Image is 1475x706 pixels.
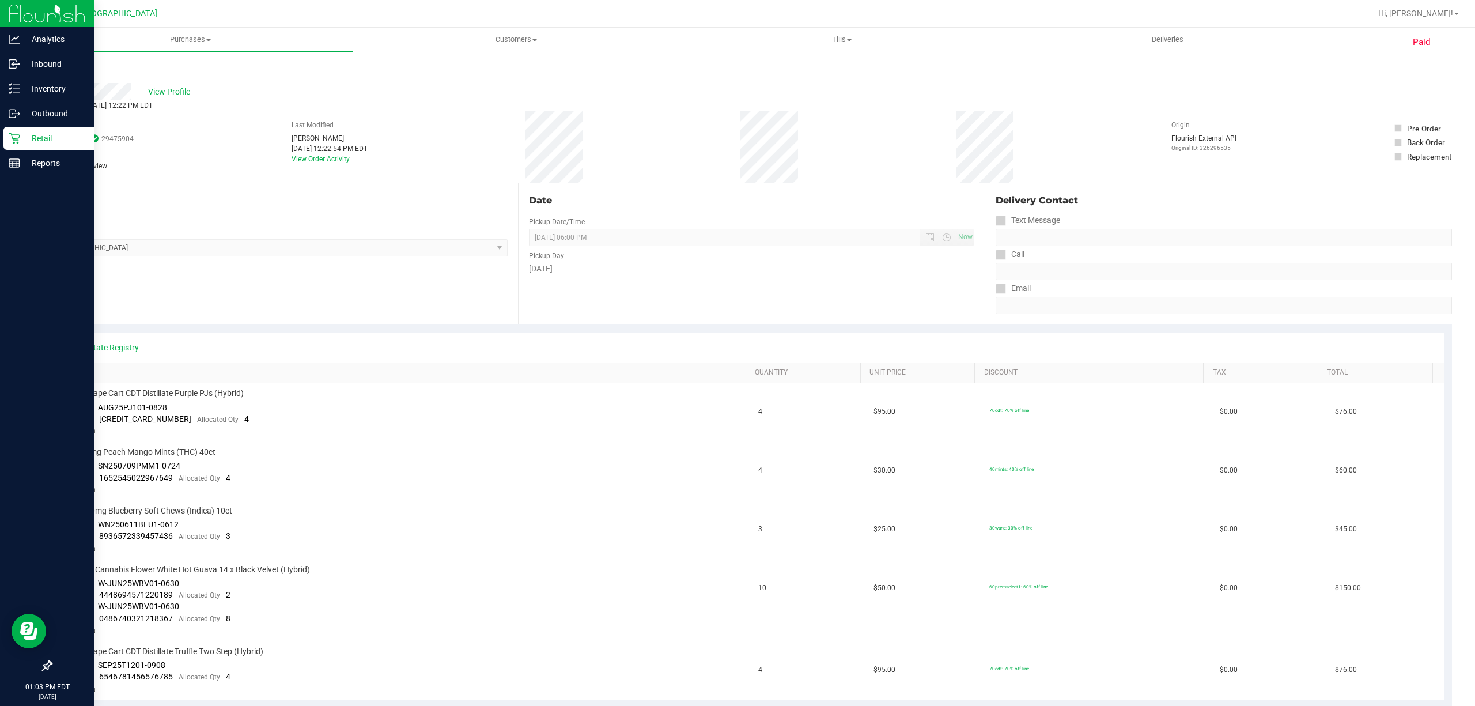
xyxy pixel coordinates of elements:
[98,660,165,670] span: SEP25T1201-0908
[996,280,1031,297] label: Email
[101,134,134,144] span: 29475904
[989,584,1048,590] span: 60premselect1: 60% off line
[873,465,895,476] span: $30.00
[68,368,742,377] a: SKU
[873,524,895,535] span: $25.00
[70,342,139,353] a: View State Registry
[758,524,762,535] span: 3
[292,155,350,163] a: View Order Activity
[1171,144,1236,152] p: Original ID: 326296535
[9,83,20,95] inline-svg: Inventory
[148,86,194,98] span: View Profile
[996,194,1452,207] div: Delivery Contact
[20,57,89,71] p: Inbound
[996,229,1452,246] input: Format: (999) 999-9999
[292,144,368,154] div: [DATE] 12:22:54 PM EDT
[996,263,1452,280] input: Format: (999) 999-9999
[1220,524,1238,535] span: $0.00
[679,35,1004,45] span: Tills
[9,157,20,169] inline-svg: Reports
[20,32,89,46] p: Analytics
[28,28,353,52] a: Purchases
[1220,406,1238,417] span: $0.00
[99,672,173,681] span: 6546781456576785
[90,133,99,144] span: In Sync
[1407,123,1441,134] div: Pre-Order
[66,564,310,575] span: FT 3.5g Cannabis Flower White Hot Guava 14 x Black Velvet (Hybrid)
[98,461,180,470] span: SN250709PMM1-0724
[226,473,230,482] span: 4
[1407,137,1445,148] div: Back Order
[244,414,249,424] span: 4
[28,35,353,45] span: Purchases
[1327,368,1428,377] a: Total
[66,447,215,458] span: HT 2.5mg Peach Mango Mints (THC) 40ct
[179,673,220,681] span: Allocated Qty
[226,614,230,623] span: 8
[197,416,239,424] span: Allocated Qty
[869,368,970,377] a: Unit Price
[529,263,975,275] div: [DATE]
[984,368,1200,377] a: Discount
[99,614,173,623] span: 0486740321218367
[353,28,679,52] a: Customers
[989,466,1034,472] span: 40mints: 40% off line
[9,33,20,45] inline-svg: Analytics
[99,473,173,482] span: 1652545022967649
[1335,406,1357,417] span: $76.00
[99,590,173,599] span: 4448694571220189
[9,133,20,144] inline-svg: Retail
[1171,133,1236,152] div: Flourish External API
[873,665,895,675] span: $95.00
[9,108,20,119] inline-svg: Outbound
[873,583,895,594] span: $50.00
[179,533,220,541] span: Allocated Qty
[292,133,368,144] div: [PERSON_NAME]
[179,474,220,482] span: Allocated Qty
[226,590,230,599] span: 2
[989,666,1029,671] span: 70cdt: 70% off line
[1220,665,1238,675] span: $0.00
[5,692,89,701] p: [DATE]
[758,406,762,417] span: 4
[9,58,20,70] inline-svg: Inbound
[98,403,167,412] span: AUG25PJ101-0828
[98,520,179,529] span: WN250611BLU1-0612
[12,614,46,648] iframe: Resource center
[78,9,157,18] span: [GEOGRAPHIC_DATA]
[873,406,895,417] span: $95.00
[1378,9,1453,18] span: Hi, [PERSON_NAME]!
[989,407,1029,413] span: 70cdt: 70% off line
[66,646,263,657] span: FT 1g Vape Cart CDT Distillate Truffle Two Step (Hybrid)
[1136,35,1199,45] span: Deliveries
[1335,465,1357,476] span: $60.00
[226,672,230,681] span: 4
[1220,583,1238,594] span: $0.00
[1171,120,1190,130] label: Origin
[20,82,89,96] p: Inventory
[292,120,334,130] label: Last Modified
[1005,28,1330,52] a: Deliveries
[529,194,975,207] div: Date
[1413,36,1431,49] span: Paid
[20,131,89,145] p: Retail
[179,591,220,599] span: Allocated Qty
[226,531,230,541] span: 3
[20,107,89,120] p: Outbound
[989,525,1032,531] span: 30wana: 30% off line
[679,28,1004,52] a: Tills
[20,156,89,170] p: Reports
[51,101,153,110] span: Completed [DATE] 12:22 PM EDT
[1335,583,1361,594] span: $150.00
[98,602,179,611] span: W-JUN25WBV01-0630
[99,531,173,541] span: 8936572339457436
[758,583,766,594] span: 10
[99,414,191,424] span: [CREDIT_CARD_NUMBER]
[1335,524,1357,535] span: $45.00
[758,465,762,476] span: 4
[529,251,564,261] label: Pickup Day
[354,35,678,45] span: Customers
[996,212,1060,229] label: Text Message
[179,615,220,623] span: Allocated Qty
[51,194,508,207] div: Location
